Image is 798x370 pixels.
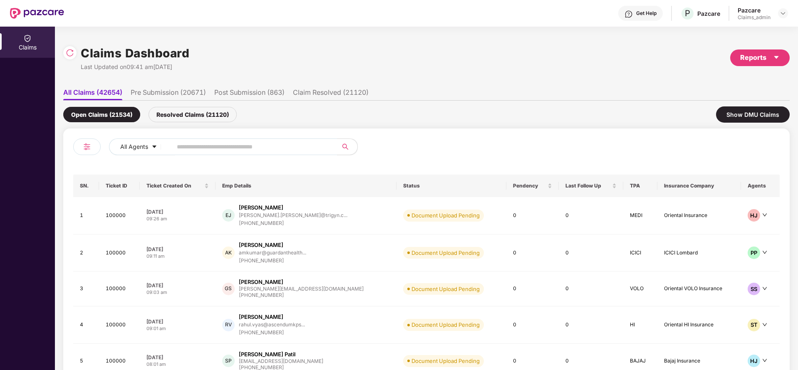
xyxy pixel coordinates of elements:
th: Last Follow Up [559,175,624,197]
td: MEDI [623,197,657,234]
td: 2 [73,234,99,272]
div: [DATE] [146,246,208,253]
div: SS [748,283,760,295]
td: 0 [506,197,558,234]
div: 08:01 am [146,361,208,368]
th: Insurance Company [657,175,741,197]
td: 100000 [99,197,140,234]
div: Last Updated on 09:41 am[DATE] [81,62,189,72]
div: Show DMU Claims [716,106,790,123]
div: [PERSON_NAME].[PERSON_NAME]@trigyn.c... [239,212,347,218]
th: Emp Details [216,175,397,197]
div: [PHONE_NUMBER] [239,257,306,265]
div: [EMAIL_ADDRESS][DOMAIN_NAME] [239,358,323,364]
td: 3 [73,271,99,306]
td: 0 [506,234,558,272]
div: ST [748,319,760,331]
button: search [337,138,358,155]
td: 0 [559,271,624,306]
td: 0 [506,306,558,344]
div: Get Help [636,10,657,17]
div: Pazcare [697,10,720,17]
div: amkumar@guardanthealth... [239,250,306,255]
div: Document Upload Pending [411,249,480,257]
div: Pazcare [738,6,771,14]
td: Oriental VOLO Insurance [657,271,741,306]
li: Pre Submission (20671) [131,88,206,100]
span: Ticket Created On [146,183,202,189]
div: [PERSON_NAME] [239,313,283,321]
div: [PERSON_NAME] Patil [239,350,295,358]
div: rahul.vyas@ascendumkps... [239,322,305,327]
td: 0 [559,197,624,234]
div: Document Upload Pending [411,285,480,293]
div: 09:26 am [146,215,208,222]
td: HI [623,306,657,344]
div: [PHONE_NUMBER] [239,291,364,299]
div: 09:03 am [146,289,208,296]
div: HJ [748,209,760,222]
div: GS [222,283,235,295]
th: TPA [623,175,657,197]
button: All Agentscaret-down [109,138,175,155]
div: [PERSON_NAME] [239,278,283,286]
img: svg+xml;base64,PHN2ZyB4bWxucz0iaHR0cDovL3d3dy53My5vcmcvMjAwMC9zdmciIHdpZHRoPSIyNCIgaGVpZ2h0PSIyNC... [82,142,92,152]
span: P [685,8,690,18]
div: EJ [222,209,235,222]
div: Resolved Claims (21120) [149,107,237,122]
td: ICICI Lombard [657,234,741,272]
span: down [762,358,767,363]
div: SP [222,355,235,367]
th: SN. [73,175,99,197]
span: caret-down [151,144,157,150]
div: [PERSON_NAME] [239,241,283,249]
div: [DATE] [146,318,208,325]
td: 100000 [99,271,140,306]
th: Ticket ID [99,175,140,197]
div: RV [222,319,235,331]
td: 100000 [99,234,140,272]
div: [PERSON_NAME] [239,204,283,212]
span: down [762,250,767,255]
div: Document Upload Pending [411,211,480,220]
th: Pendency [506,175,558,197]
td: 100000 [99,306,140,344]
td: Oriental Insurance [657,197,741,234]
div: 09:01 am [146,325,208,332]
li: Claim Resolved (21120) [293,88,369,100]
div: Claims_admin [738,14,771,21]
img: svg+xml;base64,PHN2ZyBpZD0iQ2xhaW0iIHhtbG5zPSJodHRwOi8vd3d3LnczLm9yZy8yMDAwL3N2ZyIgd2lkdGg9IjIwIi... [23,34,32,42]
span: down [762,212,767,217]
div: Document Upload Pending [411,321,480,329]
img: svg+xml;base64,PHN2ZyBpZD0iUmVsb2FkLTMyeDMyIiB4bWxucz0iaHR0cDovL3d3dy53My5vcmcvMjAwMC9zdmciIHdpZH... [66,49,74,57]
span: Pendency [513,183,545,189]
div: Open Claims (21534) [63,107,140,122]
div: [PHONE_NUMBER] [239,329,305,337]
li: Post Submission (863) [214,88,285,100]
div: [DATE] [146,354,208,361]
span: down [762,286,767,291]
td: 4 [73,306,99,344]
td: Oriental HI Insurance [657,306,741,344]
div: [PERSON_NAME][EMAIL_ADDRESS][DOMAIN_NAME] [239,286,364,291]
img: New Pazcare Logo [10,8,64,19]
span: down [762,322,767,327]
span: All Agents [120,142,148,151]
td: VOLO [623,271,657,306]
td: 0 [506,271,558,306]
th: Ticket Created On [140,175,215,197]
img: svg+xml;base64,PHN2ZyBpZD0iRHJvcGRvd24tMzJ4MzIiIHhtbG5zPSJodHRwOi8vd3d3LnczLm9yZy8yMDAwL3N2ZyIgd2... [780,10,786,17]
td: 0 [559,234,624,272]
div: PP [748,247,760,259]
img: svg+xml;base64,PHN2ZyBpZD0iSGVscC0zMngzMiIgeG1sbnM9Imh0dHA6Ly93d3cudzMub3JnLzIwMDAvc3ZnIiB3aWR0aD... [625,10,633,18]
div: [DATE] [146,282,208,289]
th: Agents [741,175,780,197]
td: 1 [73,197,99,234]
li: All Claims (42654) [63,88,122,100]
div: HJ [748,355,760,367]
span: Last Follow Up [565,183,611,189]
td: 0 [559,306,624,344]
th: Status [397,175,506,197]
span: caret-down [773,54,780,61]
div: Document Upload Pending [411,357,480,365]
